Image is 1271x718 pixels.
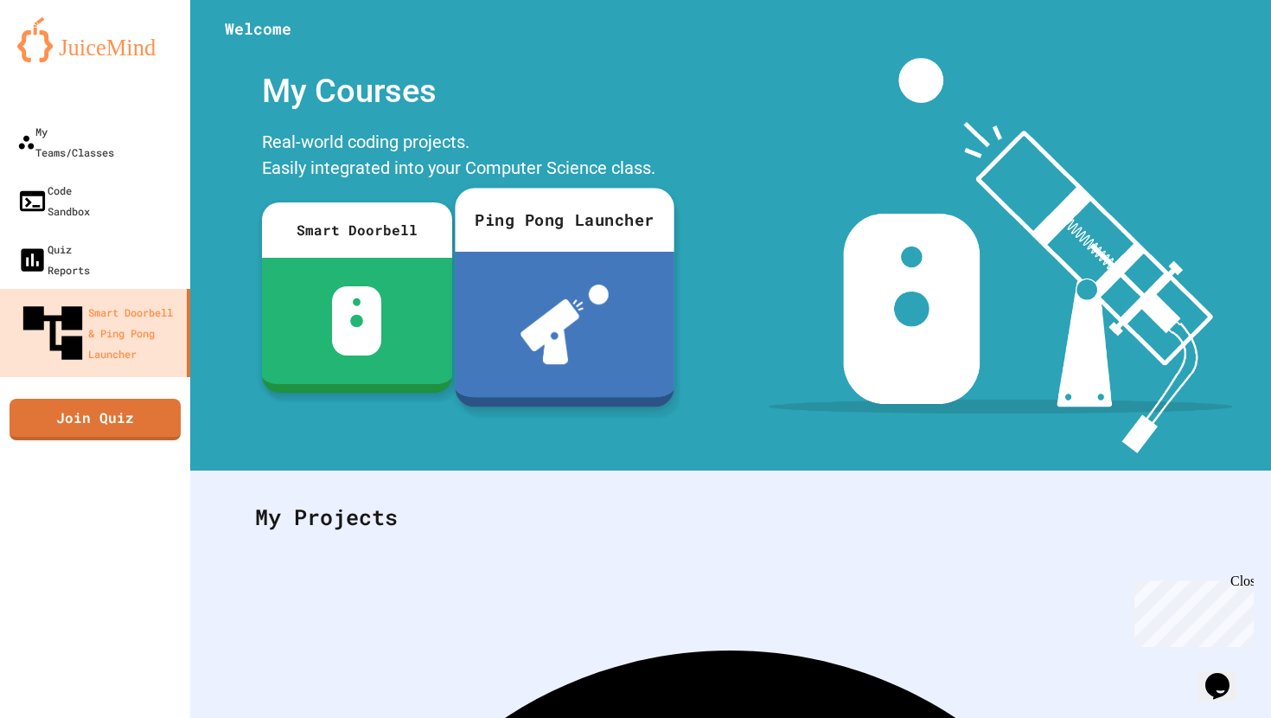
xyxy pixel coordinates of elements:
[455,188,674,252] div: Ping Pong Launcher
[17,298,180,369] div: Smart Doorbell & Ping Pong Launcher
[17,121,114,163] div: My Teams/Classes
[520,285,608,364] img: ppl-with-ball.png
[17,239,90,280] div: Quiz Reports
[262,202,452,258] div: Smart Doorbell
[253,58,668,125] div: My Courses
[7,7,119,110] div: Chat with us now!Close
[253,125,668,189] div: Real-world coding projects. Easily integrated into your Computer Science class.
[17,180,90,221] div: Code Sandbox
[17,17,173,62] img: logo-orange.svg
[769,58,1232,453] img: banner-image-my-projects.png
[1127,574,1254,647] iframe: chat widget
[1198,649,1254,701] iframe: chat widget
[332,286,381,356] img: sdb-white.svg
[238,484,1223,551] div: My Projects
[10,399,181,440] a: Join Quiz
